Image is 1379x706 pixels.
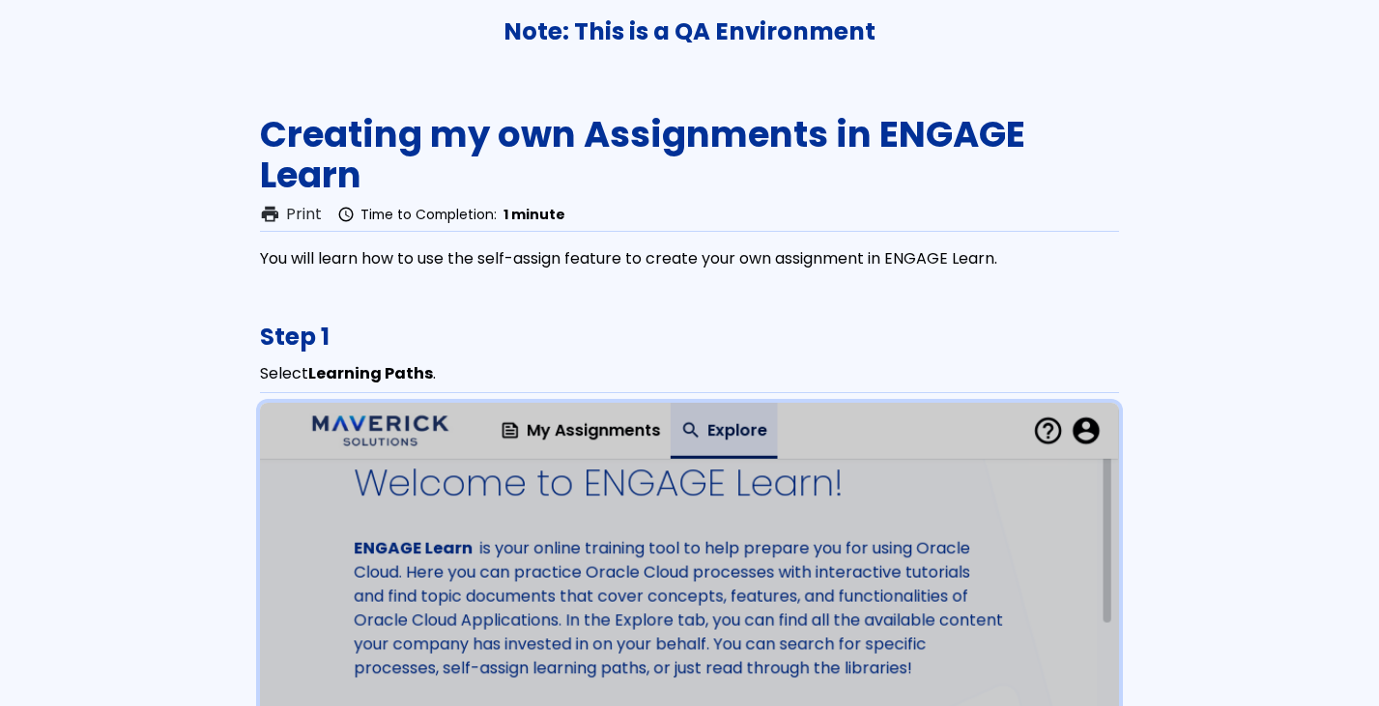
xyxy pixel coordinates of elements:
span: 1 minute [503,207,565,222]
span: Select . [260,362,436,384]
h3: Note: This is a QA Environment [1,18,1378,45]
span: Time to Completion: [360,207,497,222]
button: printPrint [260,206,322,224]
span: schedule [337,207,355,222]
div: You will learn how to use the self-assign feature to create your own assignment in ENGAGE Learn. [260,247,1118,280]
h3: Step 1 [260,321,1118,353]
span: print [260,206,280,224]
b: Learning Paths [308,362,433,384]
h1: Creating my own Assignments in ENGAGE Learn [260,114,1118,196]
span: Print [286,206,322,223]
